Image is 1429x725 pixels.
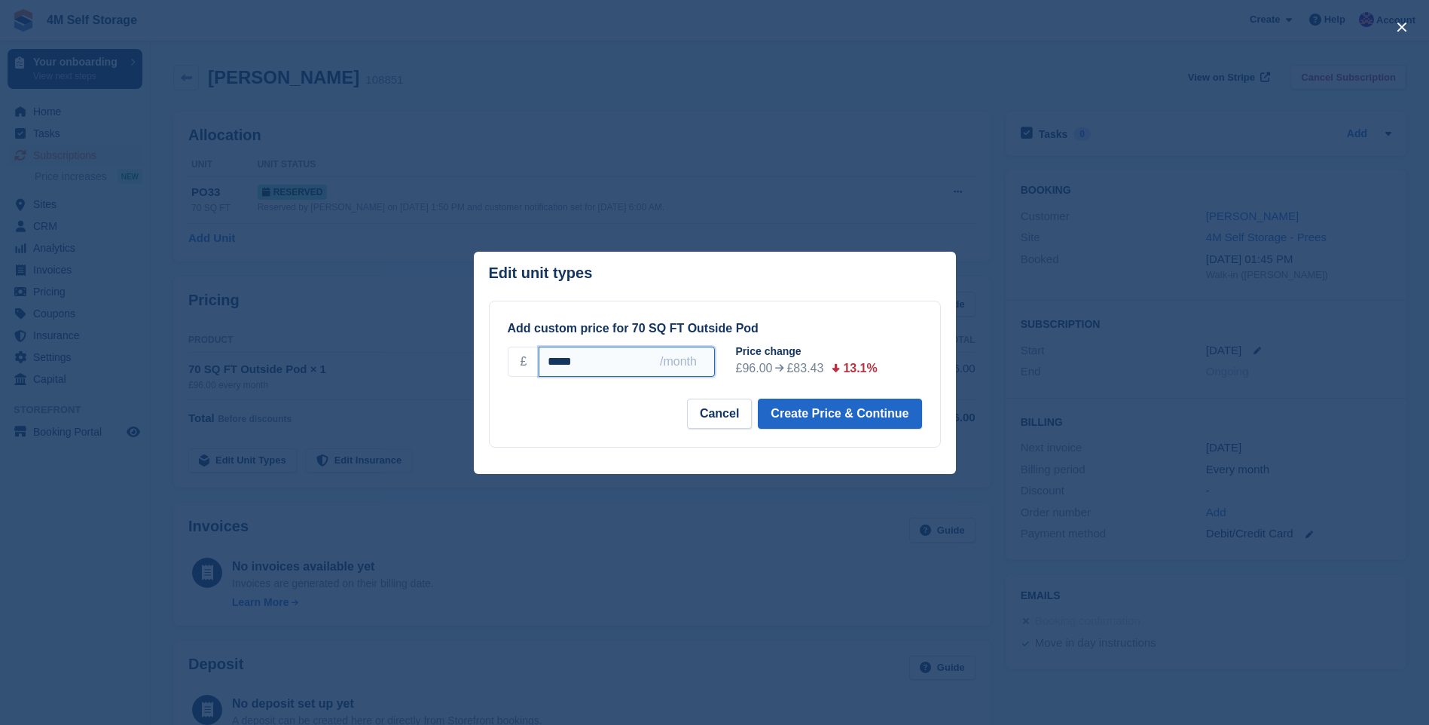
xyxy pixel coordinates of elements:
div: £96.00 [736,359,773,378]
div: Add custom price for 70 SQ FT Outside Pod [508,320,922,338]
div: £83.43 [786,359,823,378]
div: 13.1% [843,359,877,378]
button: Cancel [687,399,752,429]
button: Create Price & Continue [758,399,921,429]
div: Price change [736,344,934,359]
button: close [1390,15,1414,39]
p: Edit unit types [489,265,593,282]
